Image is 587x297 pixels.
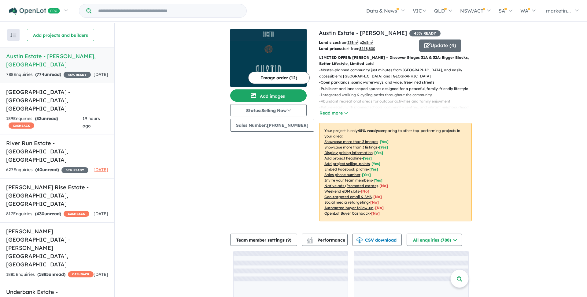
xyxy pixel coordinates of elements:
u: Geo-targeted email & SMS [324,194,372,199]
span: 45 % READY [64,72,91,78]
p: - Future-ready with planned schools, community centres, and vibrant neighbourhood hubs [319,104,477,117]
img: Austin Estate - Lara Logo [233,31,304,39]
u: OpenLot Buyer Cashback [324,211,370,216]
span: [ Yes ] [369,167,378,171]
p: LIMITED OFFER: [PERSON_NAME] – Discover Stages 31A & 32A: Bigger Blocks, Better Lifestyle, Limite... [319,55,472,67]
u: Weekend eDM slots [324,189,359,194]
span: CASHBACK [64,211,89,217]
h5: River Run Estate - [GEOGRAPHIC_DATA] , [GEOGRAPHIC_DATA] [6,139,108,164]
button: Performance [302,234,348,246]
u: Invite your team members [324,178,372,182]
h5: Austin Estate - [PERSON_NAME] , [GEOGRAPHIC_DATA] [6,52,108,69]
span: [No] [379,183,388,188]
span: 430 [36,211,44,216]
button: Sales Number:[PHONE_NUMBER] [230,119,314,132]
u: Showcase more than 3 images [324,139,378,144]
div: 189 Enquir ies [6,115,83,130]
span: 19 hours ago [83,116,100,129]
p: from [319,39,415,46]
sup: 2 [357,40,358,43]
p: start from [319,46,415,52]
span: [No] [373,194,382,199]
span: 40 [37,167,42,172]
span: 45 % READY [409,30,441,36]
u: Embed Facebook profile [324,167,368,171]
span: [ Yes ] [371,161,380,166]
span: [ Yes ] [363,156,372,160]
img: bar-chart.svg [307,239,313,243]
img: Austin Estate - Lara [230,41,307,87]
input: Try estate name, suburb, builder or developer [93,4,245,17]
h5: [GEOGRAPHIC_DATA] - [GEOGRAPHIC_DATA] , [GEOGRAPHIC_DATA] [6,88,108,113]
strong: ( unread) [35,116,58,121]
u: 265 m [362,40,373,45]
div: 788 Enquir ies [6,71,91,78]
span: [DATE] [94,211,108,216]
p: - Open parklands, scenic waterways, and wide, tree-lined streets [319,79,477,85]
sup: 2 [372,40,373,43]
img: line-chart.svg [307,237,312,241]
img: sort.svg [10,33,17,37]
span: to [358,40,373,45]
u: Sales phone number [324,172,360,177]
span: [DATE] [94,272,108,277]
b: Land prices [319,46,341,51]
u: Automated buyer follow-up [324,205,374,210]
span: [ Yes ] [380,139,389,144]
button: Add projects and builders [27,29,94,41]
button: Team member settings (9) [230,234,297,246]
h5: [PERSON_NAME] Rise Estate - [GEOGRAPHIC_DATA] , [GEOGRAPHIC_DATA] [6,183,108,208]
span: CASHBACK [68,271,94,277]
span: [DATE] [94,167,108,172]
strong: ( unread) [35,72,61,77]
span: 35 % READY [61,167,88,173]
span: [ Yes ] [374,178,382,182]
u: $ 268,800 [359,46,375,51]
p: Your project is only comparing to other top-performing projects in your area: - - - - - - - - - -... [319,123,472,221]
p: - Abundant recreational areas for outdoor activities and family enjoyment [319,98,477,104]
img: Openlot PRO Logo White [9,7,60,15]
p: - Integrated walking & cycling paths throughout the community [319,92,477,98]
span: marketin... [546,8,571,14]
span: CASHBACK [9,122,34,129]
u: Add project selling-points [324,161,370,166]
div: 627 Enquir ies [6,166,88,174]
span: [ Yes ] [362,172,371,177]
u: Native ads (Promoted estate) [324,183,378,188]
p: - Master-planned community just minutes from [GEOGRAPHIC_DATA], and easily accessible to [GEOGRAP... [319,67,477,80]
button: Status:Selling Now [230,104,307,116]
span: 774 [37,72,44,77]
p: - Public art and landscaped spaces designed for a peaceful, family-friendly lifestyle [319,86,477,92]
span: 9 [287,237,290,243]
u: 238 m [347,40,358,45]
span: [ Yes ] [374,150,383,155]
button: CSV download [352,234,402,246]
strong: ( unread) [37,272,65,277]
strong: ( unread) [35,211,61,216]
div: 817 Enquir ies [6,210,89,218]
u: Display pricing information [324,150,373,155]
span: [ Yes ] [379,145,388,149]
span: Performance [308,237,345,243]
button: Image order (12) [248,72,310,84]
span: [No] [375,205,384,210]
span: [No] [370,200,379,205]
div: 1885 Enquir ies [6,271,94,278]
span: 82 [36,116,41,121]
h5: [PERSON_NAME][GEOGRAPHIC_DATA] - [PERSON_NAME][GEOGRAPHIC_DATA] , [GEOGRAPHIC_DATA] [6,227,108,269]
b: 45 % ready [358,128,378,133]
button: Add images [230,89,307,102]
span: [DATE] [94,72,108,77]
button: Read more [319,110,348,117]
b: Land sizes [319,40,339,45]
span: [No] [361,189,369,194]
button: Update (4) [419,39,461,52]
u: Add project headline [324,156,361,160]
img: download icon [356,237,363,243]
strong: ( unread) [35,167,59,172]
button: All enquiries (788) [407,234,462,246]
u: Showcase more than 3 listings [324,145,378,149]
a: Austin Estate - [PERSON_NAME] [319,29,407,36]
u: Social media retargeting [324,200,369,205]
span: [No] [371,211,380,216]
